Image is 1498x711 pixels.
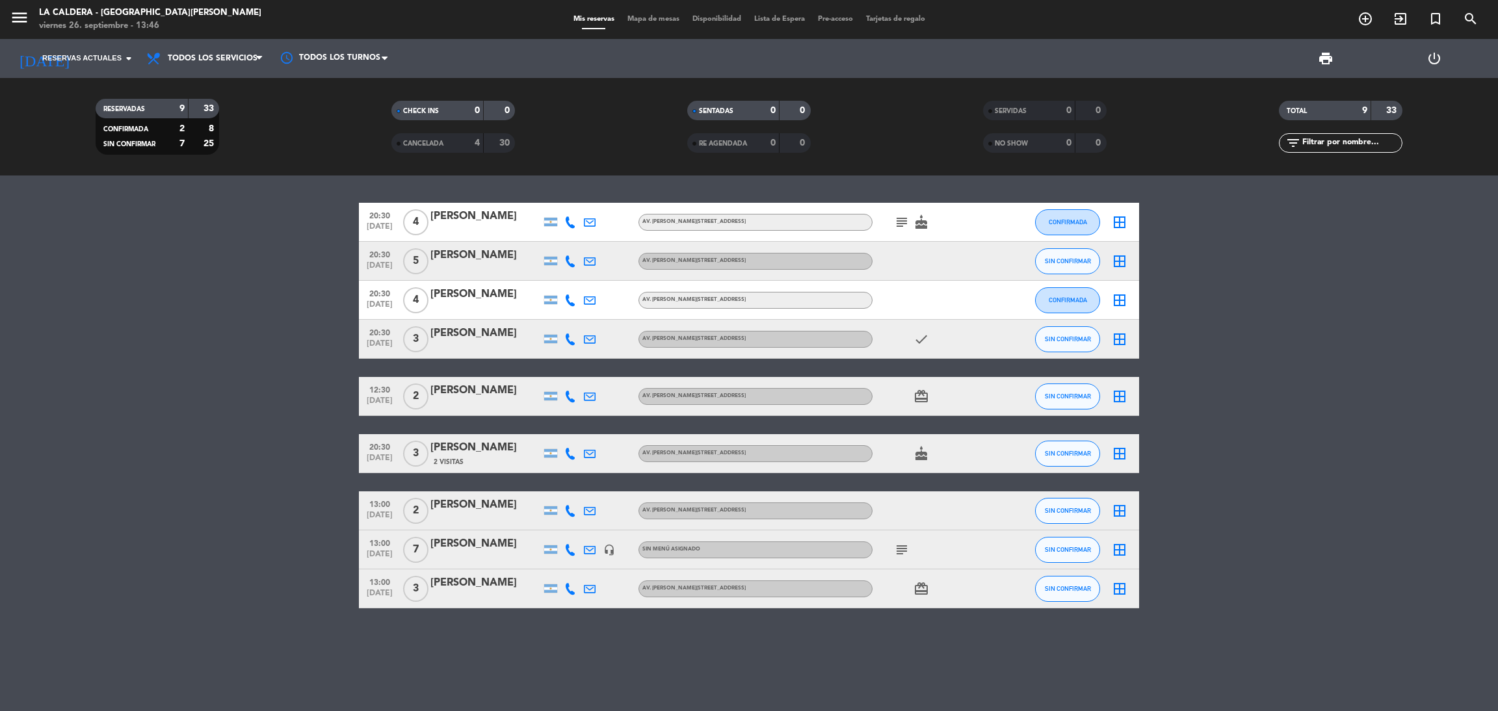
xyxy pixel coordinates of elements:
i: filter_list [1285,135,1301,151]
span: [DATE] [363,222,396,237]
span: 2 Visitas [434,457,464,467]
span: [DATE] [363,396,396,411]
span: 2 [403,383,428,409]
span: Av. [PERSON_NAME][STREET_ADDRESS] [642,586,746,591]
i: menu [10,8,29,27]
span: Pre-acceso [811,16,860,23]
strong: 33 [1386,106,1399,115]
button: SIN CONFIRMAR [1035,383,1100,409]
span: Mapa de mesas [621,16,686,23]
div: [PERSON_NAME] [430,208,541,225]
i: power_settings_new [1426,51,1442,66]
span: RESERVADAS [103,106,145,112]
i: headset_mic [603,544,615,556]
strong: 0 [505,106,512,115]
span: SIN CONFIRMAR [1045,335,1091,343]
div: [PERSON_NAME] [430,575,541,591]
span: SIN CONFIRMAR [1045,546,1091,553]
span: SIN CONFIRMAR [103,141,155,148]
span: [DATE] [363,339,396,354]
strong: 33 [204,104,217,113]
span: Sin menú asignado [642,547,700,552]
strong: 4 [475,138,480,148]
span: RE AGENDADA [699,140,747,147]
i: border_all [1112,542,1127,558]
span: SIN CONFIRMAR [1045,450,1091,457]
i: border_all [1112,446,1127,461]
i: border_all [1112,581,1127,597]
span: 12:30 [363,381,396,396]
strong: 0 [1066,106,1071,115]
span: 3 [403,441,428,467]
i: subject [894,542,910,558]
div: [PERSON_NAME] [430,286,541,303]
span: [DATE] [363,261,396,276]
i: turned_in_not [1428,11,1443,27]
button: SIN CONFIRMAR [1035,248,1100,274]
span: TOTAL [1287,108,1307,114]
i: check [913,331,929,347]
i: border_all [1112,503,1127,519]
span: CONFIRMADA [1049,296,1087,304]
span: Av. [PERSON_NAME][STREET_ADDRESS] [642,336,746,341]
span: CONFIRMADA [103,126,148,133]
span: Tarjetas de regalo [860,16,932,23]
span: 4 [403,209,428,235]
div: La Caldera - [GEOGRAPHIC_DATA][PERSON_NAME] [39,6,261,19]
strong: 0 [770,106,776,115]
i: subject [894,214,910,230]
i: border_all [1112,389,1127,404]
i: card_giftcard [913,389,929,404]
span: 5 [403,248,428,274]
strong: 0 [1066,138,1071,148]
i: add_circle_outline [1358,11,1373,27]
span: 20:30 [363,285,396,300]
span: Lista de Espera [748,16,811,23]
i: border_all [1112,331,1127,347]
input: Filtrar por nombre... [1301,136,1402,150]
span: SENTADAS [699,108,733,114]
span: Reservas actuales [42,53,122,64]
i: exit_to_app [1393,11,1408,27]
strong: 0 [770,138,776,148]
strong: 0 [475,106,480,115]
strong: 7 [179,139,185,148]
span: 2 [403,498,428,524]
span: CHECK INS [403,108,439,114]
div: [PERSON_NAME] [430,497,541,513]
span: Av. [PERSON_NAME][STREET_ADDRESS] [642,508,746,513]
span: Av. [PERSON_NAME][STREET_ADDRESS] [642,450,746,456]
div: [PERSON_NAME] [430,325,541,342]
button: CONFIRMADA [1035,209,1100,235]
span: SERVIDAS [995,108,1027,114]
i: card_giftcard [913,581,929,597]
span: SIN CONFIRMAR [1045,393,1091,400]
span: Av. [PERSON_NAME][STREET_ADDRESS] [642,219,746,224]
i: search [1463,11,1478,27]
i: cake [913,446,929,461]
span: 3 [403,326,428,352]
button: menu [10,8,29,32]
span: Mis reservas [567,16,621,23]
strong: 0 [1096,106,1103,115]
button: SIN CONFIRMAR [1035,326,1100,352]
span: print [1318,51,1334,66]
span: 20:30 [363,439,396,454]
strong: 25 [204,139,217,148]
span: [DATE] [363,550,396,565]
button: SIN CONFIRMAR [1035,537,1100,563]
span: Av. [PERSON_NAME][STREET_ADDRESS] [642,393,746,398]
button: CONFIRMADA [1035,287,1100,313]
div: LOG OUT [1380,39,1488,78]
span: 13:00 [363,574,396,589]
i: border_all [1112,253,1127,269]
strong: 0 [800,106,808,115]
span: 20:30 [363,207,396,222]
div: [PERSON_NAME] [430,536,541,552]
span: [DATE] [363,454,396,469]
span: CONFIRMADA [1049,218,1087,226]
div: [PERSON_NAME] [430,382,541,399]
button: SIN CONFIRMAR [1035,441,1100,467]
div: viernes 26. septiembre - 13:46 [39,19,261,32]
span: SIN CONFIRMAR [1045,507,1091,514]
